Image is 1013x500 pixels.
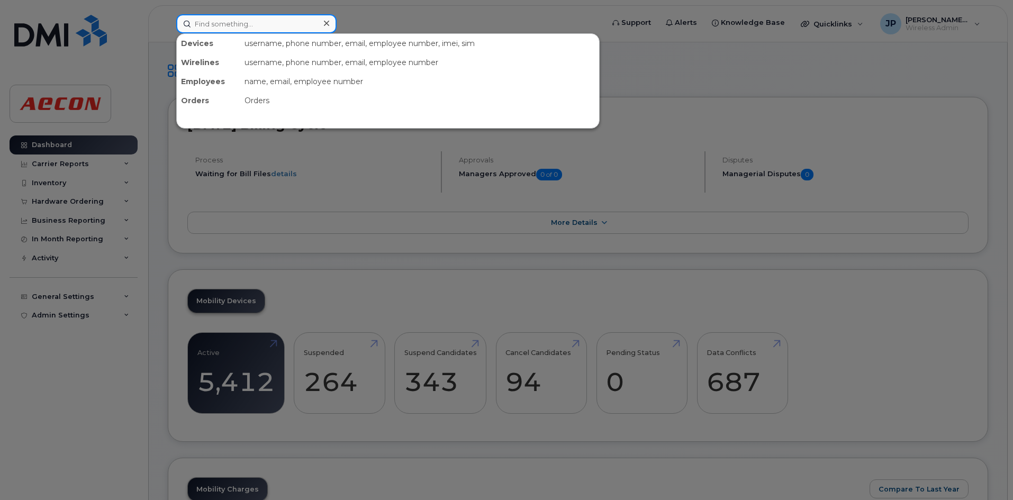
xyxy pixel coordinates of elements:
div: Employees [177,72,240,91]
div: name, email, employee number [240,72,599,91]
div: Orders [240,91,599,110]
div: Wirelines [177,53,240,72]
div: username, phone number, email, employee number [240,53,599,72]
div: Orders [177,91,240,110]
div: Devices [177,34,240,53]
div: username, phone number, email, employee number, imei, sim [240,34,599,53]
